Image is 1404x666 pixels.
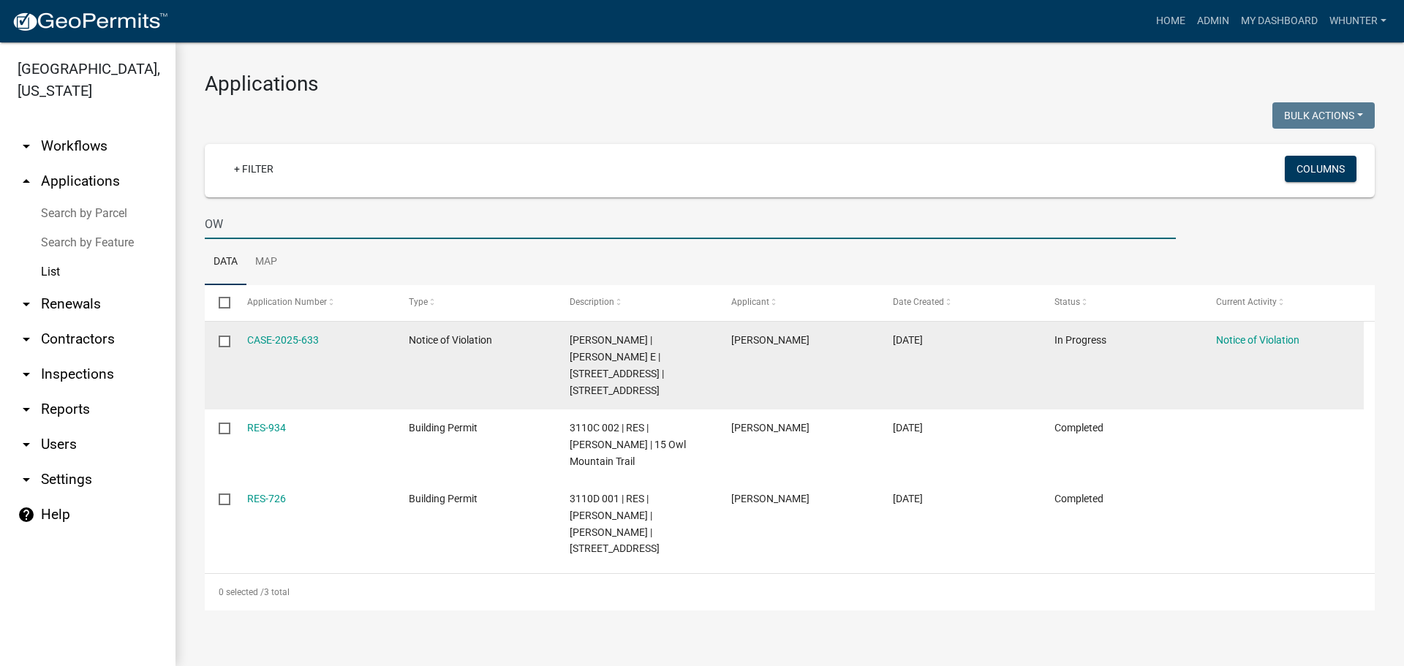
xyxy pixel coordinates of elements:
a: Home [1150,7,1191,35]
div: 3 total [205,574,1375,610]
a: Data [205,239,246,286]
a: RES-934 [247,422,286,434]
span: NICHOLAS M TRAWINSKI | TRAWINSKI SARAH E | 656 OWL MTN RD | ELLIJAY, GA 30536 | 656 OWL MOUNTAIN RD [570,334,664,396]
span: Jeff Watkins [731,493,809,504]
span: Status [1054,297,1080,307]
i: arrow_drop_down [18,137,35,155]
span: Applicant [731,297,769,307]
a: whunter [1324,7,1392,35]
span: 06/08/2022 [893,422,923,434]
a: RES-726 [247,493,286,504]
span: Notice of Violation [409,334,492,346]
a: Admin [1191,7,1235,35]
button: Columns [1285,156,1356,182]
i: arrow_drop_down [18,295,35,313]
datatable-header-cell: Type [394,285,556,320]
a: My Dashboard [1235,7,1324,35]
datatable-header-cell: Current Activity [1202,285,1364,320]
span: 0 selected / [219,587,264,597]
datatable-header-cell: Application Number [233,285,394,320]
span: Patrick Bushue [731,422,809,434]
a: Map [246,239,286,286]
span: Date Created [893,297,944,307]
a: CASE-2025-633 [247,334,319,346]
datatable-header-cell: Date Created [879,285,1041,320]
span: Art Wlochowski [731,334,809,346]
span: Current Activity [1216,297,1277,307]
span: 07/23/2025 [893,334,923,346]
i: arrow_drop_down [18,436,35,453]
i: arrow_drop_down [18,471,35,488]
span: Building Permit [409,422,478,434]
span: 3110D 001 | RES | MELVIN L BURKETT | BURKETT CYNTHIA C | 168 Buena Vista Drive [570,493,660,554]
span: Application Number [247,297,327,307]
h3: Applications [205,72,1375,97]
span: Description [570,297,614,307]
span: In Progress [1054,334,1106,346]
span: Type [409,297,428,307]
i: arrow_drop_down [18,401,35,418]
input: Search for applications [205,209,1176,239]
a: + Filter [222,156,285,182]
i: arrow_drop_down [18,330,35,348]
button: Bulk Actions [1272,102,1375,129]
span: 3110C 002 | RES | Patrick Bushue | 15 Owl Mountain Trail [570,422,686,467]
a: Notice of Violation [1216,334,1299,346]
datatable-header-cell: Description [556,285,717,320]
i: arrow_drop_up [18,173,35,190]
span: Building Permit [409,493,478,504]
i: help [18,506,35,523]
i: arrow_drop_down [18,366,35,383]
datatable-header-cell: Status [1041,285,1202,320]
span: Completed [1054,422,1103,434]
span: 03/23/2022 [893,493,923,504]
datatable-header-cell: Select [205,285,233,320]
datatable-header-cell: Applicant [717,285,879,320]
span: Completed [1054,493,1103,504]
